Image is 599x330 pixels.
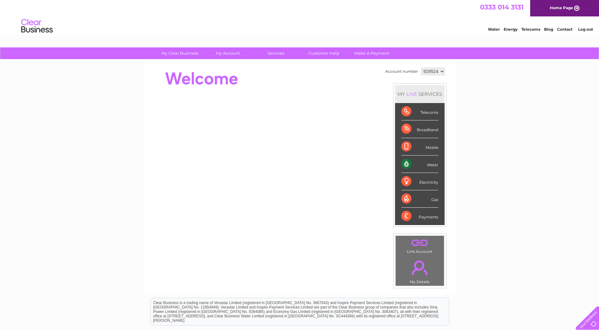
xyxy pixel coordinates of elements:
[488,27,500,32] a: Water
[250,47,302,59] a: Services
[401,103,438,120] div: Telecoms
[544,27,553,32] a: Blog
[397,237,442,248] a: .
[151,3,449,31] div: Clear Business is a trading name of Verastar Limited (registered in [GEOGRAPHIC_DATA] No. 3667643...
[480,3,524,11] a: 0333 014 3131
[21,16,53,36] img: logo.png
[401,173,438,190] div: Electricity
[578,27,593,32] a: Log out
[401,120,438,138] div: Broadband
[202,47,254,59] a: My Account
[504,27,518,32] a: Energy
[401,208,438,225] div: Payments
[397,257,442,279] a: .
[346,47,398,59] a: Make A Payment
[298,47,350,59] a: Customer Help
[384,66,420,77] td: Account number
[557,27,572,32] a: Contact
[521,27,540,32] a: Telecoms
[395,235,444,255] td: Link Account
[401,156,438,173] div: Water
[405,91,418,97] div: LIVE
[395,255,444,286] td: My Details
[401,190,438,208] div: Gas
[395,85,445,103] div: MY SERVICES
[401,138,438,156] div: Mobile
[154,47,206,59] a: My Clear Business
